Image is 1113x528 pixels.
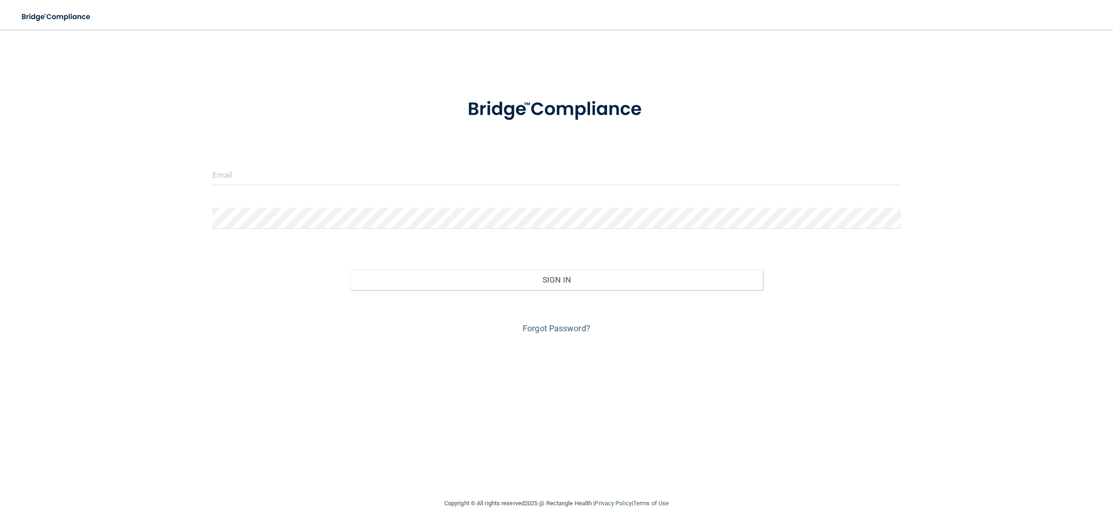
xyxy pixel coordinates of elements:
[14,7,99,26] img: bridge_compliance_login_screen.278c3ca4.svg
[387,489,726,518] div: Copyright © All rights reserved 2025 @ Rectangle Health | |
[448,85,665,134] img: bridge_compliance_login_screen.278c3ca4.svg
[595,500,631,507] a: Privacy Policy
[350,270,763,290] button: Sign In
[633,500,669,507] a: Terms of Use
[523,323,590,333] a: Forgot Password?
[212,164,901,185] input: Email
